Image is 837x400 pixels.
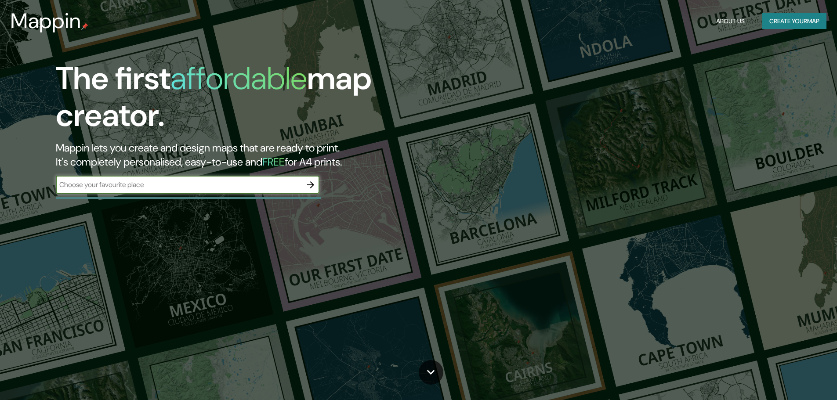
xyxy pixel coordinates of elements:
[81,23,88,30] img: mappin-pin
[762,13,826,29] button: Create yourmap
[56,141,475,169] h2: Mappin lets you create and design maps that are ready to print. It's completely personalised, eas...
[56,60,475,141] h1: The first map creator.
[11,9,81,33] h3: Mappin
[170,58,307,99] h1: affordable
[56,180,302,190] input: Choose your favourite place
[759,366,827,390] iframe: Help widget launcher
[713,13,748,29] button: About Us
[262,155,285,169] h5: FREE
